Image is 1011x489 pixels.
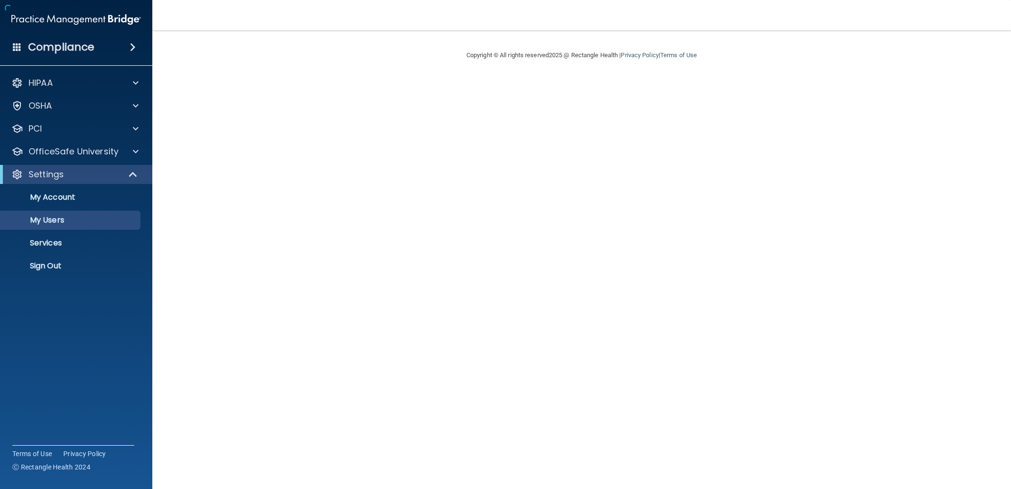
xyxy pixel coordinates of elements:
[63,449,106,458] a: Privacy Policy
[621,51,658,59] a: Privacy Policy
[12,462,90,472] span: Ⓒ Rectangle Health 2024
[29,169,64,180] p: Settings
[11,10,141,29] img: PMB logo
[11,169,138,180] a: Settings
[6,193,136,202] p: My Account
[29,100,52,112] p: OSHA
[28,41,94,54] h4: Compliance
[11,146,139,157] a: OfficeSafe University
[6,238,136,248] p: Services
[6,261,136,271] p: Sign Out
[29,123,42,134] p: PCI
[408,40,755,71] div: Copyright © All rights reserved 2025 @ Rectangle Health | |
[11,77,139,89] a: HIPAA
[660,51,697,59] a: Terms of Use
[11,123,139,134] a: PCI
[29,146,119,157] p: OfficeSafe University
[29,77,53,89] p: HIPAA
[6,215,136,225] p: My Users
[12,449,52,458] a: Terms of Use
[11,100,139,112] a: OSHA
